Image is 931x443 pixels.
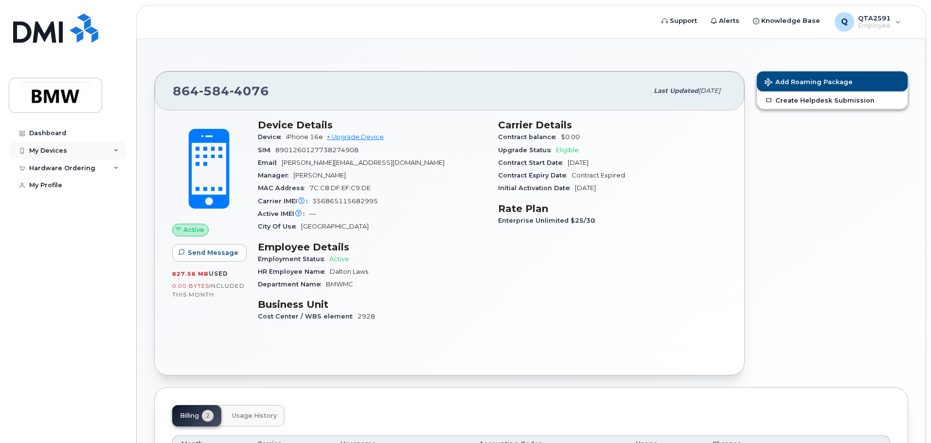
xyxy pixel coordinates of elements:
span: 584 [199,84,230,98]
span: Email [258,159,282,166]
span: Device [258,133,286,141]
span: Employment Status [258,255,329,263]
span: Usage History [232,412,277,420]
span: Contract Expired [572,172,625,179]
span: Active [183,225,204,234]
span: 356865115682995 [312,197,378,205]
h3: Carrier Details [498,119,727,131]
a: + Upgrade Device [327,133,384,141]
span: [DATE] [568,159,589,166]
span: Initial Activation Date [498,184,575,192]
span: Active [329,255,349,263]
span: 4076 [230,84,269,98]
span: 827.56 MB [172,270,209,277]
span: [DATE] [575,184,596,192]
span: Last updated [654,87,698,94]
span: Add Roaming Package [765,78,853,88]
span: Send Message [188,248,238,257]
span: Upgrade Status [498,146,556,154]
span: [PERSON_NAME] [293,172,346,179]
span: [GEOGRAPHIC_DATA] [301,223,369,230]
span: used [209,270,228,277]
span: Contract Expiry Date [498,172,572,179]
span: iPhone 16e [286,133,323,141]
span: Enterprise Unlimited $25/30 [498,217,600,224]
span: Cost Center / WBS element [258,313,358,320]
span: Contract Start Date [498,159,568,166]
a: Create Helpdesk Submission [757,91,908,109]
span: 7C:C8:DF:EF:C9:DE [309,184,371,192]
iframe: Messenger Launcher [889,401,924,436]
span: $0.00 [561,133,580,141]
span: HR Employee Name [258,268,330,275]
span: City Of Use [258,223,301,230]
button: Send Message [172,244,247,262]
span: Contract balance [498,133,561,141]
h3: Device Details [258,119,486,131]
span: Department Name [258,281,326,288]
h3: Rate Plan [498,203,727,214]
button: Add Roaming Package [757,71,908,91]
span: 2928 [358,313,375,320]
span: Active IMEI [258,210,309,217]
h3: Business Unit [258,299,486,310]
span: [PERSON_NAME][EMAIL_ADDRESS][DOMAIN_NAME] [282,159,445,166]
span: 864 [173,84,269,98]
span: — [309,210,316,217]
span: Carrier IMEI [258,197,312,205]
span: 8901260127738274908 [275,146,358,154]
span: Eligible [556,146,579,154]
span: BMWMC [326,281,353,288]
h3: Employee Details [258,241,486,253]
span: [DATE] [698,87,720,94]
span: 0.00 Bytes [172,283,209,289]
span: Manager [258,172,293,179]
span: SIM [258,146,275,154]
span: Dalton Laws [330,268,368,275]
span: MAC Address [258,184,309,192]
